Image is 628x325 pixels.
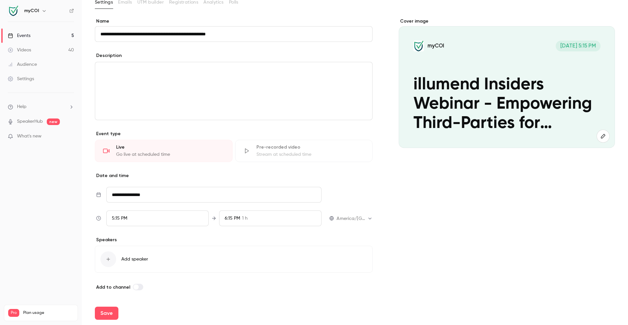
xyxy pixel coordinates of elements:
div: From [106,210,209,226]
label: Description [95,52,122,59]
div: Settings [8,76,34,82]
div: Go live at scheduled time [116,151,224,158]
p: / 300 [59,317,74,323]
h6: myCOI [24,8,39,14]
li: help-dropdown-opener [8,103,74,110]
span: 40 [59,318,63,322]
label: Name [95,18,373,25]
img: illumend Insiders Webinar - Empowering Third-Parties for Success [413,41,424,51]
span: Plan usage [23,310,74,316]
span: 6:15 PM [225,216,240,221]
div: Audience [8,61,37,68]
span: What's new [17,133,42,140]
div: Events [8,32,30,39]
p: Date and time [95,172,373,179]
span: Help [17,103,26,110]
p: myCOI [427,42,444,49]
label: Cover image [399,18,615,25]
span: new [47,118,60,125]
img: myCOI [8,6,19,16]
div: To [219,210,322,226]
span: Add to channel [96,284,130,290]
span: 5:15 PM [112,216,127,221]
p: illumend Insiders Webinar - Empowering Third-Parties for Success [413,75,601,134]
section: description [95,62,373,120]
span: [DATE] 5:15 PM [556,41,601,51]
div: Live [116,144,224,151]
div: Stream at scheduled time [256,151,365,158]
span: Pro [8,309,19,317]
input: Tue, Feb 17, 2026 [106,187,322,203]
div: LiveGo live at scheduled time [95,140,233,162]
span: 1 h [242,215,248,222]
div: Videos [8,47,31,53]
div: Pre-recorded video [256,144,365,151]
div: Pre-recorded videoStream at scheduled time [235,140,373,162]
p: Speakers [95,237,373,243]
p: Event type [95,131,373,137]
p: Videos [8,317,21,323]
button: Save [95,307,118,320]
a: SpeakerHub [17,118,43,125]
div: editor [95,62,372,120]
iframe: Noticeable Trigger [66,134,74,139]
div: America/[GEOGRAPHIC_DATA] [337,215,373,222]
span: Add speaker [121,256,148,262]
